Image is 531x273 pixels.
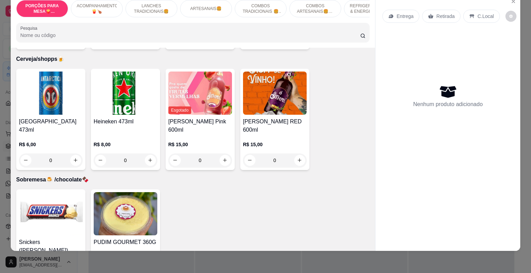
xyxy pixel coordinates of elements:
[94,72,157,115] img: product-image
[294,155,305,166] button: increase-product-quantity
[94,238,157,246] h4: PUDIM GOURMET 360G
[16,55,370,63] p: Cerveja/shopps🍺
[77,3,117,14] p: ACOMPANHAMENTOS🍟🍗
[95,155,106,166] button: decrease-product-quantity
[19,238,83,255] h4: Snickers ([PERSON_NAME])
[397,13,413,20] p: Entrega
[413,100,483,109] p: Nenhum produto adicionado
[131,3,171,14] p: LANCHES TRADICIONAIS🍔
[243,141,307,148] p: R$ 15,00
[20,25,40,31] label: Pesquisa
[19,117,83,134] h4: [GEOGRAPHIC_DATA] 473ml
[19,192,83,235] img: product-image
[168,141,232,148] p: R$ 15,00
[94,141,157,148] p: R$ 8,00
[295,3,335,14] p: COMBOS ARTESANAIS🍔🍟🥤
[350,3,390,14] p: REFRIGERANTE,SUCOS & ENERGÉTICOS🥤🧃
[170,155,181,166] button: decrease-product-quantity
[16,176,370,184] p: Sobremesa🍮 /chocolate🍫
[244,155,255,166] button: decrease-product-quantity
[94,192,157,235] img: product-image
[70,155,81,166] button: increase-product-quantity
[145,155,156,166] button: increase-product-quantity
[243,117,307,134] h4: [PERSON_NAME] RED 600ml
[20,155,31,166] button: decrease-product-quantity
[243,72,307,115] img: product-image
[22,3,62,14] p: PORÇÕES PARA MESA🍟(indisponível pra delivery)
[168,72,232,115] img: product-image
[19,72,83,115] img: product-image
[241,3,281,14] p: COMBOS TRADICIONAIS 🍔🥤🍟
[505,11,516,22] button: decrease-product-quantity
[168,106,192,114] span: Esgotado
[477,13,494,20] p: C.Local
[19,141,83,148] p: R$ 6,00
[168,117,232,134] h4: [PERSON_NAME] Pink 600ml
[220,155,231,166] button: increase-product-quantity
[94,117,157,126] h4: Heineken 473ml
[20,32,360,39] input: Pesquisa
[190,6,222,11] p: ARTESANAIS🍔
[436,13,455,20] p: Retirada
